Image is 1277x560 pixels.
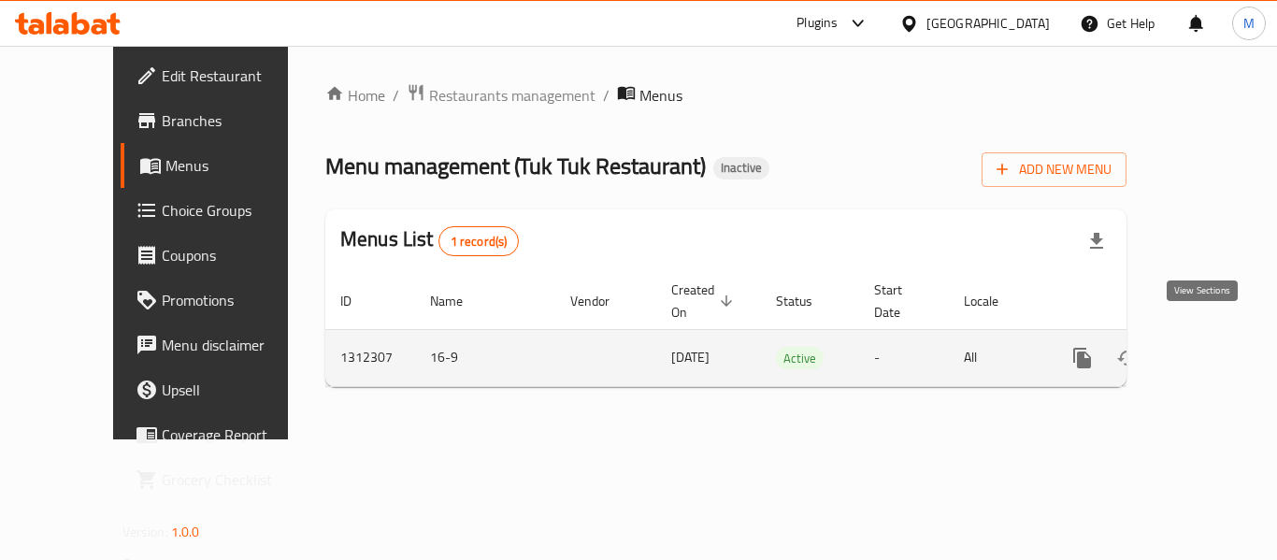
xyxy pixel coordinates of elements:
[949,329,1045,386] td: All
[1243,13,1255,34] span: M
[415,329,555,386] td: 16-9
[964,290,1023,312] span: Locale
[393,84,399,107] li: /
[121,412,326,457] a: Coverage Report
[1045,273,1255,330] th: Actions
[121,367,326,412] a: Upsell
[121,53,326,98] a: Edit Restaurant
[340,225,519,256] h2: Menus List
[121,457,326,502] a: Grocery Checklist
[165,154,311,177] span: Menus
[162,199,311,222] span: Choice Groups
[162,334,311,356] span: Menu disclaimer
[325,84,385,107] a: Home
[713,157,769,179] div: Inactive
[162,65,311,87] span: Edit Restaurant
[1105,336,1150,381] button: Change Status
[1074,219,1119,264] div: Export file
[162,244,311,266] span: Coupons
[926,13,1050,34] div: [GEOGRAPHIC_DATA]
[407,83,595,108] a: Restaurants management
[325,83,1126,108] nav: breadcrumb
[438,226,520,256] div: Total records count
[121,278,326,323] a: Promotions
[340,290,376,312] span: ID
[796,12,838,35] div: Plugins
[325,273,1255,387] table: enhanced table
[982,152,1126,187] button: Add New Menu
[874,279,926,323] span: Start Date
[429,84,595,107] span: Restaurants management
[121,98,326,143] a: Branches
[162,289,311,311] span: Promotions
[603,84,610,107] li: /
[713,160,769,176] span: Inactive
[171,520,200,544] span: 1.0.0
[430,290,487,312] span: Name
[121,323,326,367] a: Menu disclaimer
[162,109,311,132] span: Branches
[859,329,949,386] td: -
[121,233,326,278] a: Coupons
[639,84,682,107] span: Menus
[671,279,739,323] span: Created On
[325,145,706,187] span: Menu management ( Tuk Tuk Restaurant )
[776,348,824,369] span: Active
[325,329,415,386] td: 1312307
[776,290,837,312] span: Status
[776,347,824,369] div: Active
[121,188,326,233] a: Choice Groups
[439,233,519,251] span: 1 record(s)
[162,468,311,491] span: Grocery Checklist
[162,379,311,401] span: Upsell
[121,143,326,188] a: Menus
[122,520,168,544] span: Version:
[162,424,311,446] span: Coverage Report
[1060,336,1105,381] button: more
[997,158,1112,181] span: Add New Menu
[570,290,634,312] span: Vendor
[671,345,710,369] span: [DATE]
